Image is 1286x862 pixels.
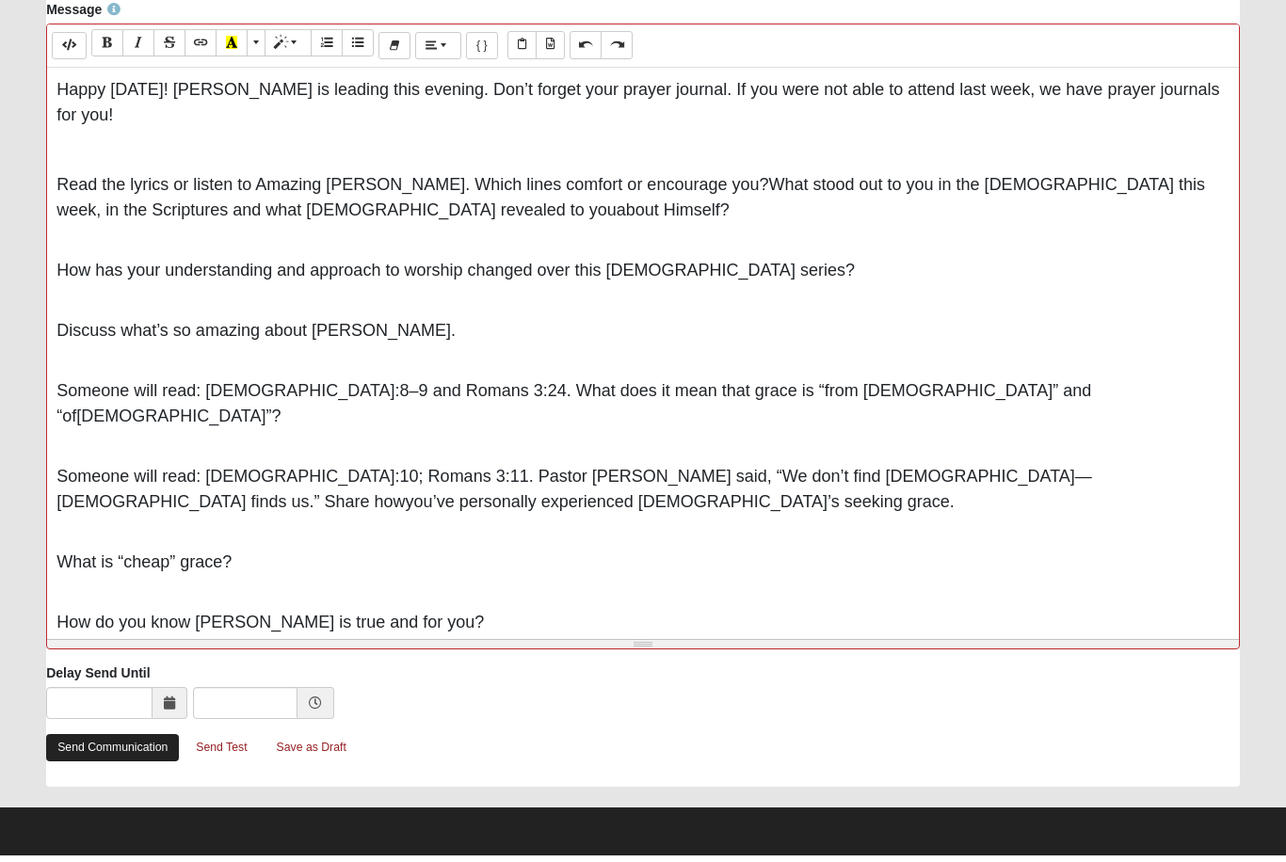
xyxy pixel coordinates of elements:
label: Delay Send Until [46,670,150,689]
span: How has your understanding and approach to worship changed over this [DEMOGRAPHIC_DATA] series? [56,267,855,286]
span: Discuss what’s so amazing about [PERSON_NAME]. [56,327,456,346]
span: Someone will read: [DEMOGRAPHIC_DATA]:10; Romans 3:11. Pastor [PERSON_NAME] said, “We don’t find ... [56,473,1092,518]
a: Send Test [184,740,259,769]
label: Message [46,7,121,25]
button: Paste Text [507,38,537,65]
span: What is “cheap” grace? [56,559,232,578]
button: Paste from Word [536,38,565,65]
span: you’ve personally experienced [DEMOGRAPHIC_DATA]’s seeking grace. [406,499,955,518]
a: Send Communication [46,741,179,768]
span: [DEMOGRAPHIC_DATA]”? [76,413,281,432]
button: Merge Field [466,39,498,66]
span: Happy [DATE]! [PERSON_NAME] is leading this evening. Don’t forget your prayer journal. If you wer... [56,87,1219,131]
span: How do you know [PERSON_NAME] is true and for you? [56,619,484,638]
a: Save as Draft [265,740,359,769]
span: Someone will read: [DEMOGRAPHIC_DATA]:8–9 and Romans 3:24. What does it mean that grace is “from ... [56,388,1091,432]
span: about Himself? [617,207,730,226]
div: Resize [47,646,1239,655]
span: Read the lyrics or listen to Amazing [PERSON_NAME]. Which lines comfort or encourage you? [56,182,768,200]
button: Code Editor [52,39,87,66]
